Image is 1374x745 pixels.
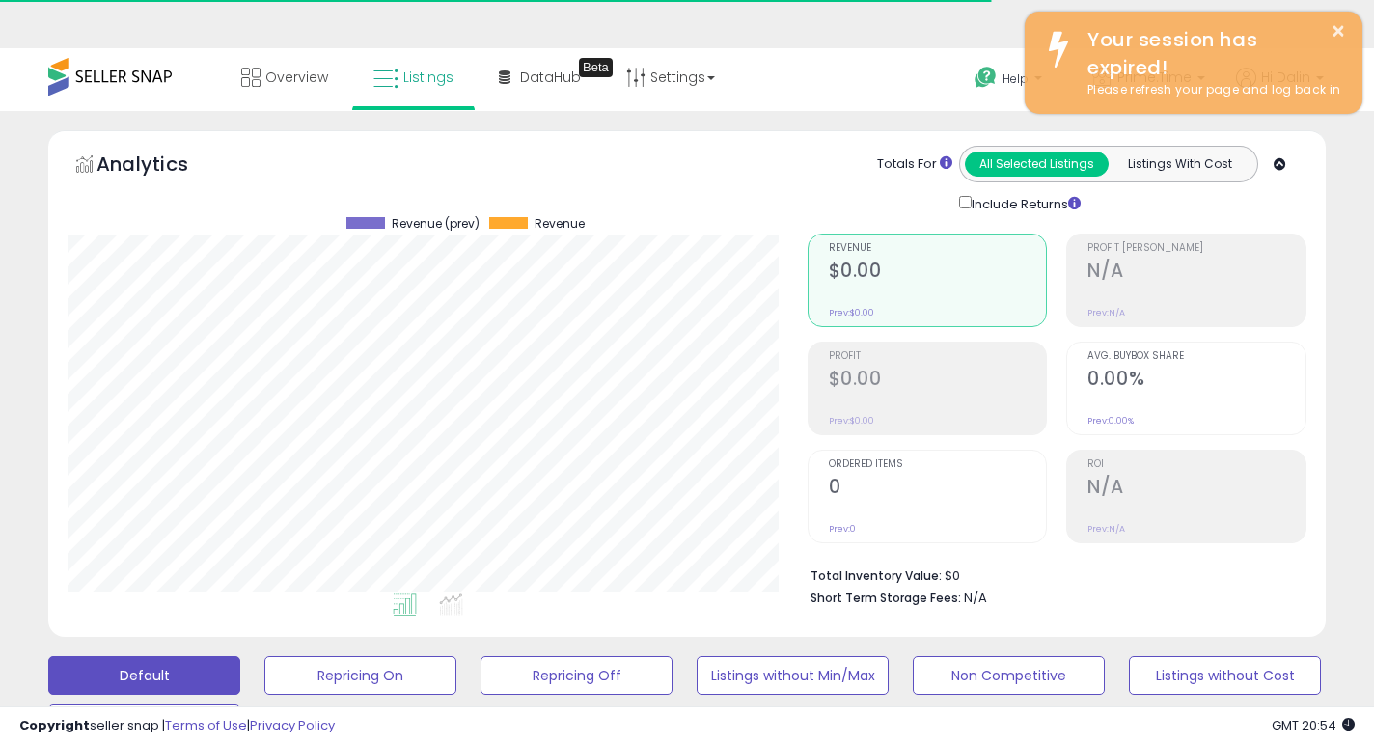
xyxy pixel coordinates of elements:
small: Prev: $0.00 [829,307,874,318]
small: Prev: N/A [1087,307,1125,318]
a: Terms of Use [165,716,247,734]
span: Avg. Buybox Share [1087,351,1305,362]
h2: N/A [1087,260,1305,286]
button: Listings without Min/Max [697,656,889,695]
h2: 0.00% [1087,368,1305,394]
b: Short Term Storage Fees: [811,590,961,606]
a: DataHub [484,48,595,106]
div: Include Returns [945,192,1104,214]
h5: Analytics [96,151,226,182]
button: Repricing On [264,656,456,695]
a: Privacy Policy [250,716,335,734]
button: Listings without Cost [1129,656,1321,695]
small: Prev: $0.00 [829,415,874,427]
button: All Selected Listings [965,152,1109,177]
a: Listings [359,48,468,106]
h2: N/A [1087,476,1305,502]
b: Total Inventory Value: [811,567,942,584]
small: Prev: 0.00% [1087,415,1134,427]
small: Prev: N/A [1087,523,1125,535]
h2: 0 [829,476,1047,502]
span: Ordered Items [829,459,1047,470]
a: Settings [612,48,729,106]
div: Your session has expired! [1073,26,1348,81]
div: seller snap | | [19,717,335,735]
small: Prev: 0 [829,523,856,535]
li: $0 [811,563,1293,586]
button: Listings With Cost [1108,152,1251,177]
a: Help [959,51,1061,111]
button: Deactivated & In Stock [48,704,240,743]
div: Tooltip anchor [579,58,613,77]
i: Get Help [974,66,998,90]
span: ROI [1087,459,1305,470]
h2: $0.00 [829,260,1047,286]
strong: Copyright [19,716,90,734]
span: Listings [403,68,453,87]
div: Please refresh your page and log back in [1073,81,1348,99]
span: Overview [265,68,328,87]
span: Profit [PERSON_NAME] [1087,243,1305,254]
span: DataHub [520,68,581,87]
span: N/A [964,589,987,607]
button: Default [48,656,240,695]
span: Profit [829,351,1047,362]
button: Repricing Off [481,656,673,695]
span: Revenue [535,217,585,231]
button: Non Competitive [913,656,1105,695]
a: Overview [227,48,343,106]
span: Revenue (prev) [392,217,480,231]
span: Revenue [829,243,1047,254]
h2: $0.00 [829,368,1047,394]
div: Totals For [877,155,952,174]
span: Help [1003,70,1029,87]
span: 2025-10-7 20:54 GMT [1272,716,1355,734]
